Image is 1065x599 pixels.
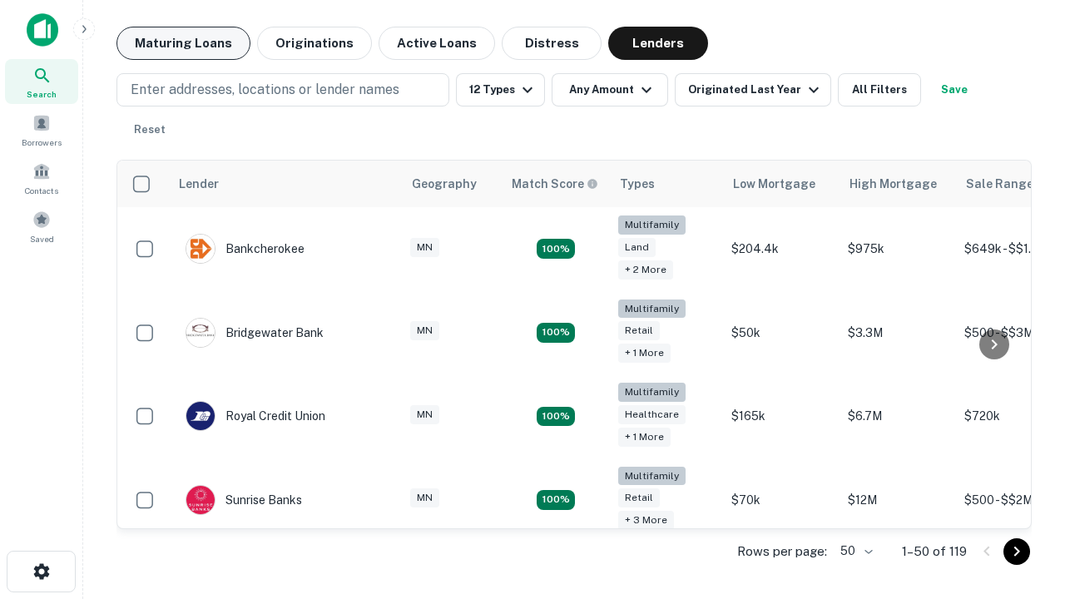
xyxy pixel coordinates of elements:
[982,466,1065,546] iframe: Chat Widget
[410,238,439,257] div: MN
[834,539,875,563] div: 50
[618,299,686,319] div: Multifamily
[512,175,595,193] h6: Match Score
[410,405,439,424] div: MN
[618,260,673,280] div: + 2 more
[5,204,78,249] a: Saved
[840,161,956,207] th: High Mortgage
[723,161,840,207] th: Low Mortgage
[675,73,831,106] button: Originated Last Year
[512,175,598,193] div: Capitalize uses an advanced AI algorithm to match your search with the best lender. The match sco...
[379,27,495,60] button: Active Loans
[840,458,956,542] td: $12M
[618,215,686,235] div: Multifamily
[410,321,439,340] div: MN
[186,486,215,514] img: picture
[5,156,78,200] a: Contacts
[840,374,956,458] td: $6.7M
[116,27,250,60] button: Maturing Loans
[618,238,656,257] div: Land
[412,174,477,194] div: Geography
[131,80,399,100] p: Enter addresses, locations or lender names
[402,161,502,207] th: Geography
[618,344,671,363] div: + 1 more
[723,458,840,542] td: $70k
[608,27,708,60] button: Lenders
[620,174,655,194] div: Types
[123,113,176,146] button: Reset
[537,490,575,510] div: Matching Properties: 29, hasApolloMatch: undefined
[618,428,671,447] div: + 1 more
[723,291,840,375] td: $50k
[618,405,686,424] div: Healthcare
[186,485,302,515] div: Sunrise Banks
[537,323,575,343] div: Matching Properties: 22, hasApolloMatch: undefined
[552,73,668,106] button: Any Amount
[838,73,921,106] button: All Filters
[186,401,325,431] div: Royal Credit Union
[737,542,827,562] p: Rows per page:
[537,239,575,259] div: Matching Properties: 20, hasApolloMatch: undefined
[186,319,215,347] img: picture
[30,232,54,245] span: Saved
[618,383,686,402] div: Multifamily
[723,374,840,458] td: $165k
[688,80,824,100] div: Originated Last Year
[502,161,610,207] th: Capitalize uses an advanced AI algorithm to match your search with the best lender. The match sco...
[840,291,956,375] td: $3.3M
[902,542,967,562] p: 1–50 of 119
[1003,538,1030,565] button: Go to next page
[610,161,723,207] th: Types
[257,27,372,60] button: Originations
[733,174,815,194] div: Low Mortgage
[27,87,57,101] span: Search
[186,402,215,430] img: picture
[410,488,439,507] div: MN
[186,235,215,263] img: picture
[928,73,981,106] button: Save your search to get updates of matches that match your search criteria.
[5,107,78,152] a: Borrowers
[186,234,305,264] div: Bankcherokee
[618,511,674,530] div: + 3 more
[116,73,449,106] button: Enter addresses, locations or lender names
[502,27,602,60] button: Distress
[186,318,324,348] div: Bridgewater Bank
[5,59,78,104] a: Search
[537,407,575,427] div: Matching Properties: 18, hasApolloMatch: undefined
[966,174,1033,194] div: Sale Range
[618,467,686,486] div: Multifamily
[169,161,402,207] th: Lender
[27,13,58,47] img: capitalize-icon.png
[25,184,58,197] span: Contacts
[456,73,545,106] button: 12 Types
[723,207,840,291] td: $204.4k
[850,174,937,194] div: High Mortgage
[22,136,62,149] span: Borrowers
[840,207,956,291] td: $975k
[618,321,660,340] div: Retail
[179,174,219,194] div: Lender
[618,488,660,507] div: Retail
